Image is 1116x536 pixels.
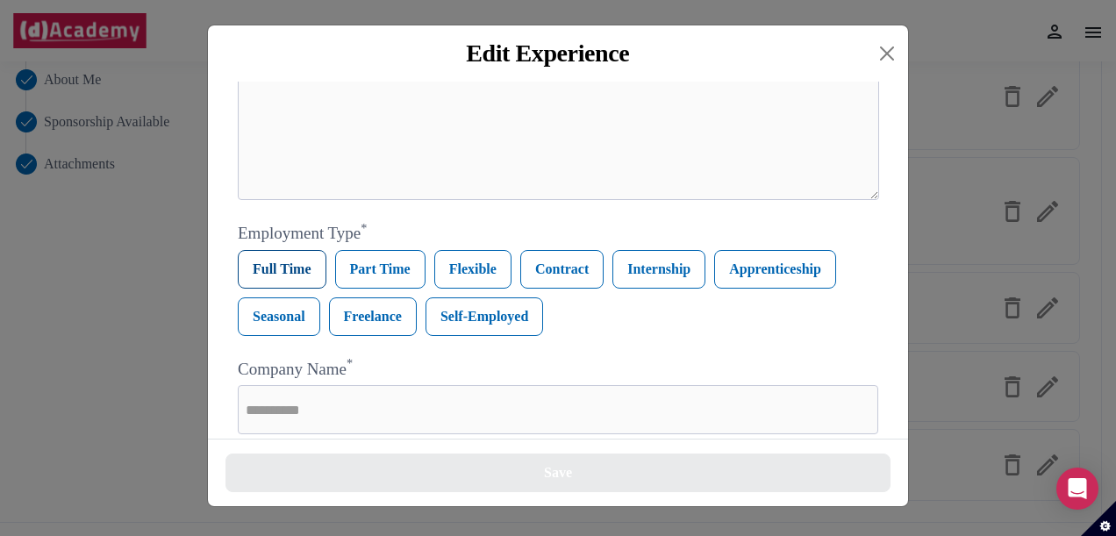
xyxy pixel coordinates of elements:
[238,297,320,336] label: Seasonal
[238,221,878,247] label: Employment Type
[520,250,604,289] label: Contract
[714,250,836,289] label: Apprenticeship
[434,250,511,289] label: Flexible
[222,39,873,68] div: Edit Experience
[1081,501,1116,536] button: Set cookie preferences
[873,39,901,68] button: Close
[329,297,417,336] label: Freelance
[238,250,326,289] label: Full Time
[1056,468,1098,510] div: Open Intercom Messenger
[612,250,705,289] label: Internship
[335,250,426,289] label: Part Time
[225,454,891,492] button: Save
[544,462,572,483] div: Save
[238,357,878,382] label: Company Name
[426,297,543,336] label: Self-Employed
